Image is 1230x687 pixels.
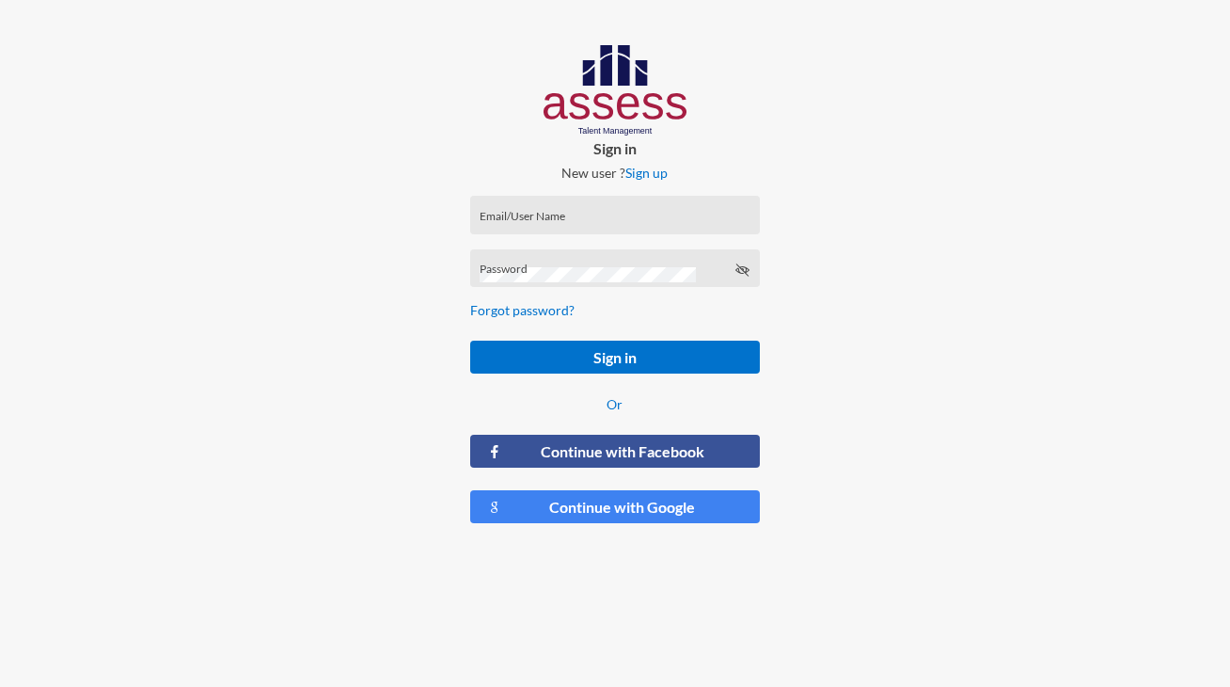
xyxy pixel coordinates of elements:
[470,490,760,523] button: Continue with Google
[470,302,575,318] a: Forgot password?
[470,396,760,412] p: Or
[625,165,668,181] a: Sign up
[544,45,687,136] img: AssessLogoo.svg
[455,165,775,181] p: New user ?
[470,435,760,468] button: Continue with Facebook
[455,139,775,157] p: Sign in
[470,341,760,374] button: Sign in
